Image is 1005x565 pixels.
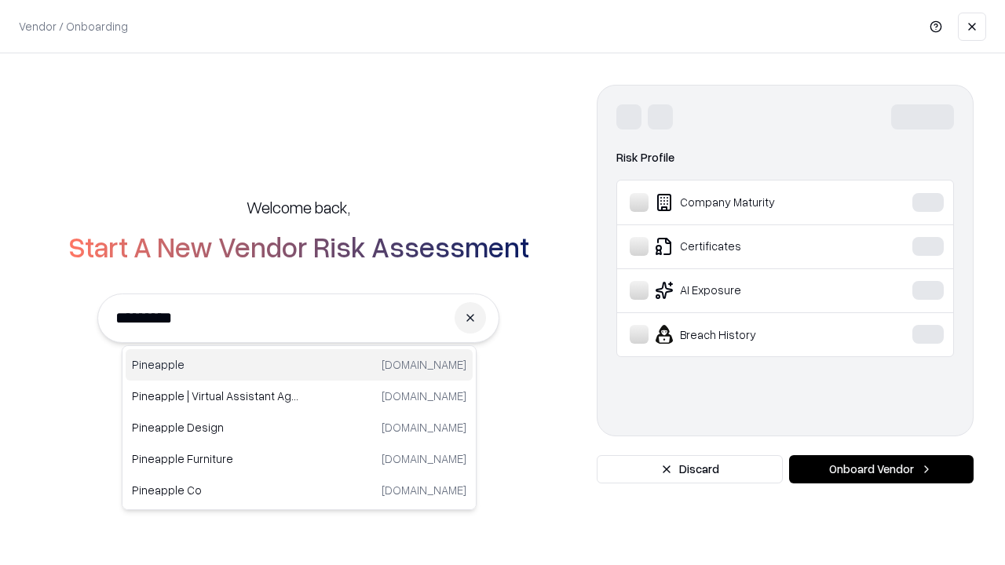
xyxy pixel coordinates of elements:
[19,18,128,35] p: Vendor / Onboarding
[132,482,299,498] p: Pineapple Co
[382,419,466,436] p: [DOMAIN_NAME]
[630,325,864,344] div: Breach History
[68,231,529,262] h2: Start A New Vendor Risk Assessment
[630,237,864,256] div: Certificates
[382,356,466,373] p: [DOMAIN_NAME]
[132,419,299,436] p: Pineapple Design
[616,148,954,167] div: Risk Profile
[382,450,466,467] p: [DOMAIN_NAME]
[382,388,466,404] p: [DOMAIN_NAME]
[789,455,974,483] button: Onboard Vendor
[382,482,466,498] p: [DOMAIN_NAME]
[132,388,299,404] p: Pineapple | Virtual Assistant Agency
[630,193,864,212] div: Company Maturity
[247,196,350,218] h5: Welcome back,
[132,356,299,373] p: Pineapple
[132,450,299,467] p: Pineapple Furniture
[597,455,783,483] button: Discard
[630,281,864,300] div: AI Exposure
[122,345,477,510] div: Suggestions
